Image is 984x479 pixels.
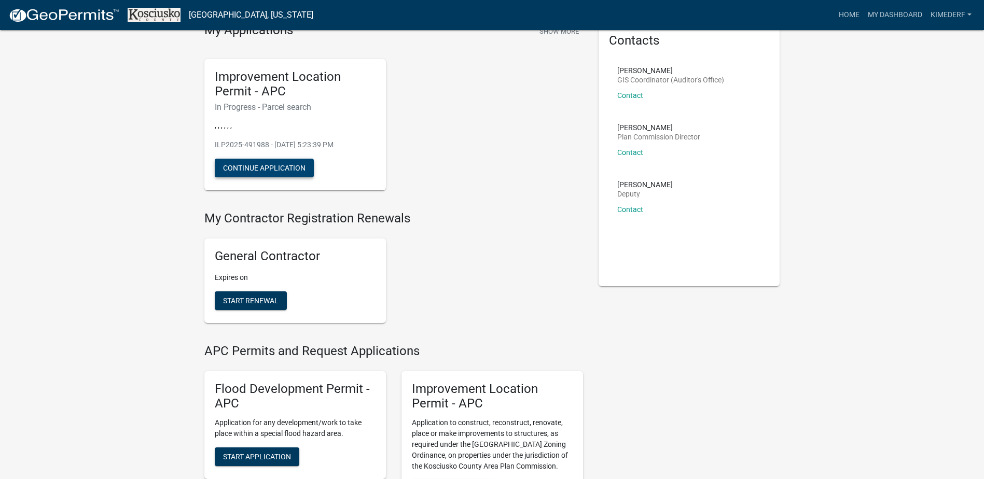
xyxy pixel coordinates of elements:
[223,296,279,304] span: Start Renewal
[204,211,583,331] wm-registration-list-section: My Contractor Registration Renewals
[189,6,313,24] a: [GEOGRAPHIC_DATA], [US_STATE]
[617,190,673,198] p: Deputy
[864,5,926,25] a: My Dashboard
[215,159,314,177] button: Continue Application
[617,91,643,100] a: Contact
[617,148,643,157] a: Contact
[215,102,376,112] h6: In Progress - Parcel search
[412,417,573,472] p: Application to construct, reconstruct, renovate, place or make improvements to structures, as req...
[215,272,376,283] p: Expires on
[215,417,376,439] p: Application for any development/work to take place within a special flood hazard area.
[223,453,291,461] span: Start Application
[617,133,700,140] p: Plan Commission Director
[609,33,770,48] h5: Contacts
[215,120,376,131] p: , , , , , ,
[617,181,673,188] p: [PERSON_NAME]
[215,249,376,264] h5: General Contractor
[204,211,583,226] h4: My Contractor Registration Renewals
[926,5,976,25] a: KIMEDERF
[215,69,376,100] h5: Improvement Location Permit - APC
[204,23,293,38] h4: My Applications
[204,344,583,359] h4: APC Permits and Request Applications
[128,8,181,22] img: Kosciusko County, Indiana
[215,139,376,150] p: ILP2025-491988 - [DATE] 5:23:39 PM
[835,5,864,25] a: Home
[617,76,724,83] p: GIS Coordinator (Auditor's Office)
[412,382,573,412] h5: Improvement Location Permit - APC
[617,67,724,74] p: [PERSON_NAME]
[215,447,299,466] button: Start Application
[535,23,583,40] button: Show More
[215,291,287,310] button: Start Renewal
[617,124,700,131] p: [PERSON_NAME]
[215,382,376,412] h5: Flood Development Permit - APC
[617,205,643,214] a: Contact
